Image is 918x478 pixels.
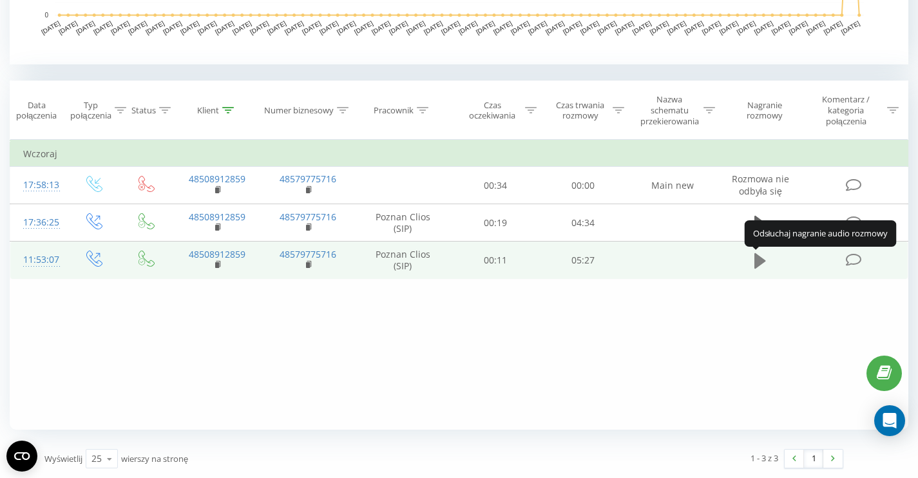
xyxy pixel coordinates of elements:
text: [DATE] [684,19,705,35]
a: 48508912859 [189,173,245,185]
text: [DATE] [336,19,357,35]
text: [DATE] [110,19,131,35]
div: Odsłuchaj nagranie audio rozmowy [745,220,897,246]
div: Nazwa schematu przekierowania [639,94,701,127]
text: [DATE] [92,19,113,35]
text: [DATE] [301,19,322,35]
a: 1 [804,450,823,468]
text: [DATE] [283,19,305,35]
text: [DATE] [179,19,200,35]
a: 48508912859 [189,211,245,223]
div: Nagranie rozmowy [730,100,799,122]
div: Klient [197,105,219,116]
text: [DATE] [631,19,653,35]
div: 25 [91,452,102,465]
td: Main new [627,167,718,204]
text: [DATE] [475,19,496,35]
a: 48579775716 [280,211,336,223]
td: 04:34 [539,204,627,242]
div: Open Intercom Messenger [874,405,905,436]
td: 00:11 [452,242,539,279]
text: [DATE] [405,19,426,35]
text: [DATE] [423,19,444,35]
text: [DATE] [457,19,479,35]
text: [DATE] [544,19,566,35]
text: [DATE] [597,19,618,35]
text: [DATE] [492,19,513,35]
text: [DATE] [579,19,600,35]
span: wierszy na stronę [121,453,188,464]
button: Open CMP widget [6,441,37,472]
a: 48579775716 [280,248,336,260]
text: [DATE] [805,19,827,35]
a: 48508912859 [189,248,245,260]
text: [DATE] [196,19,218,35]
span: Rozmowa nie odbyła się [732,173,789,196]
text: [DATE] [614,19,635,35]
div: 11:53:07 [23,247,53,272]
td: 05:27 [539,242,627,279]
text: [DATE] [510,19,531,35]
text: [DATE] [40,19,61,35]
text: [DATE] [388,19,409,35]
text: [DATE] [353,19,374,35]
td: 00:19 [452,204,539,242]
text: [DATE] [75,19,96,35]
td: Poznan Clios (SIP) [354,242,452,279]
text: [DATE] [718,19,740,35]
text: [DATE] [318,19,339,35]
text: [DATE] [770,19,792,35]
div: Komentarz / kategoria połączenia [808,94,884,127]
text: [DATE] [840,19,861,35]
text: 0 [44,12,48,19]
text: [DATE] [701,19,722,35]
div: Data połączenia [10,100,62,122]
text: [DATE] [788,19,809,35]
text: [DATE] [562,19,583,35]
div: Czas oczekiwania [463,100,521,122]
td: Wczoraj [10,141,908,167]
div: Typ połączenia [70,100,111,122]
td: Poznan Clios (SIP) [354,204,452,242]
td: 00:00 [539,167,627,204]
div: 17:58:13 [23,173,53,198]
text: [DATE] [266,19,287,35]
div: Czas trwania rozmowy [551,100,609,122]
text: [DATE] [249,19,270,35]
div: Status [131,105,156,116]
text: [DATE] [162,19,183,35]
text: [DATE] [440,19,461,35]
div: Numer biznesowy [264,105,334,116]
text: [DATE] [736,19,757,35]
div: 17:36:25 [23,210,53,235]
text: [DATE] [57,19,79,35]
text: [DATE] [666,19,687,35]
span: Wyświetlij [44,453,82,464]
a: 48579775716 [280,173,336,185]
text: [DATE] [214,19,235,35]
text: [DATE] [231,19,253,35]
text: [DATE] [144,19,166,35]
text: [DATE] [649,19,670,35]
div: Pracownik [374,105,414,116]
td: 00:34 [452,167,539,204]
text: [DATE] [527,19,548,35]
text: [DATE] [127,19,148,35]
text: [DATE] [370,19,392,35]
div: 1 - 3 z 3 [751,452,778,464]
text: [DATE] [753,19,774,35]
text: [DATE] [823,19,844,35]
